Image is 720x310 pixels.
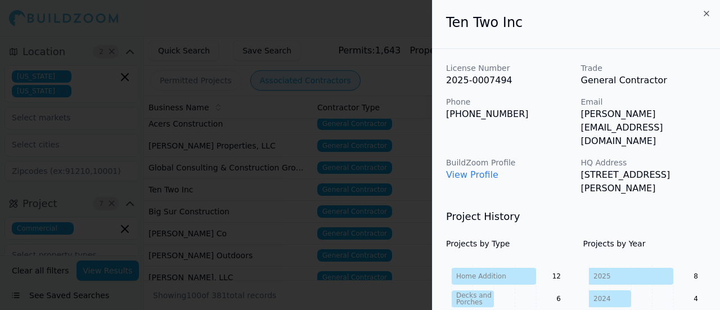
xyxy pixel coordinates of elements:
tspan: Porches [456,298,483,306]
p: General Contractor [581,74,707,87]
p: [PHONE_NUMBER] [446,107,572,121]
h3: Project History [446,209,706,224]
p: [STREET_ADDRESS][PERSON_NAME] [581,168,707,195]
p: HQ Address [581,157,707,168]
h4: Projects by Type [446,238,570,249]
p: Phone [446,96,572,107]
tspan: 2024 [593,295,611,303]
tspan: Home Addition [456,272,506,280]
p: License Number [446,62,572,74]
h2: Ten Two Inc [446,14,706,32]
p: 2025-0007494 [446,74,572,87]
text: 4 [694,295,698,303]
p: Trade [581,62,707,74]
h4: Projects by Year [583,238,707,249]
p: [PERSON_NAME][EMAIL_ADDRESS][DOMAIN_NAME] [581,107,707,148]
text: 8 [694,272,698,280]
tspan: 2025 [593,272,611,280]
tspan: Decks and [456,291,492,299]
a: View Profile [446,169,498,180]
p: BuildZoom Profile [446,157,572,168]
text: 6 [556,295,561,303]
text: 12 [552,272,561,280]
p: Email [581,96,707,107]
